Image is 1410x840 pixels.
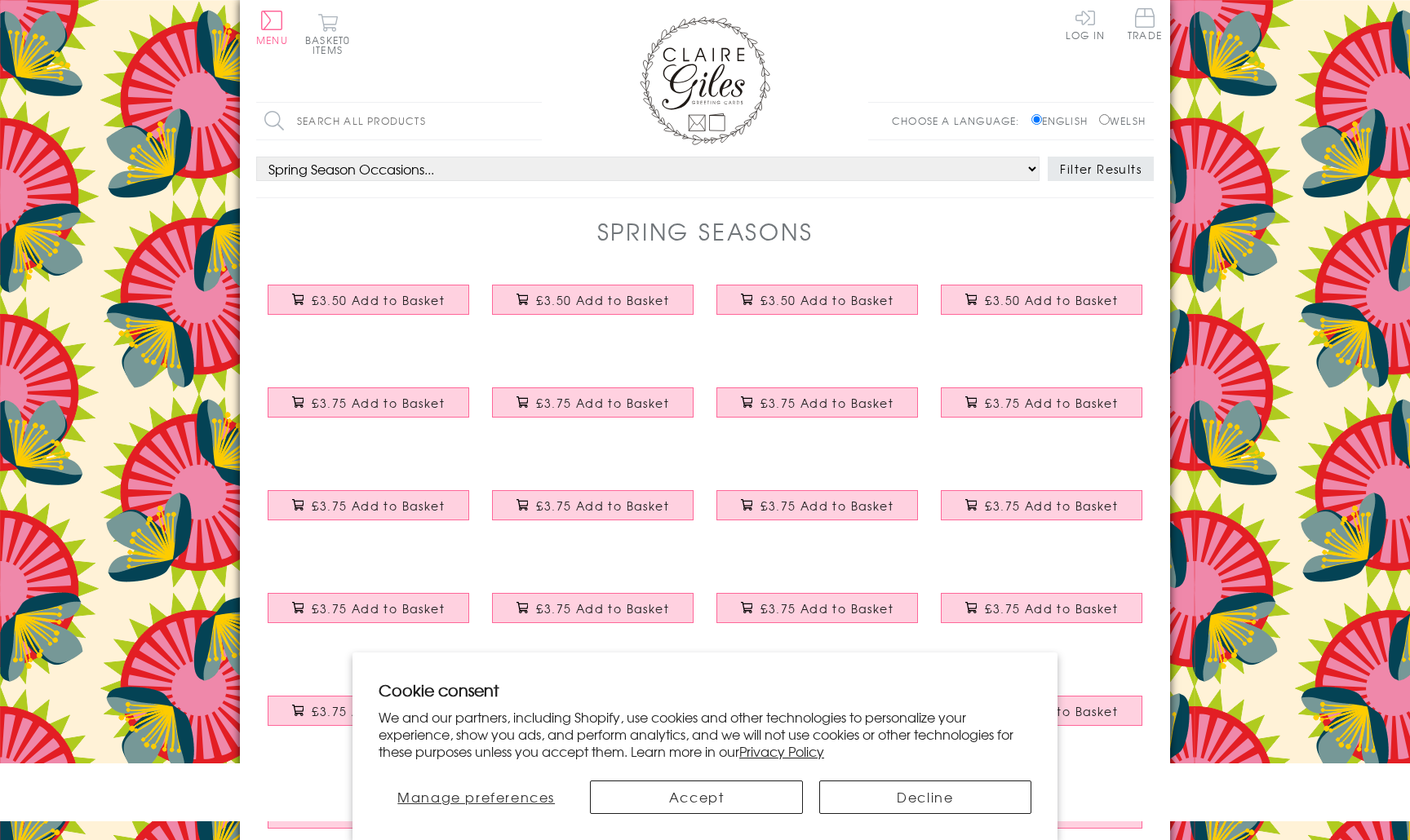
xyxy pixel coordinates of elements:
span: £3.75 Add to Basket [312,703,445,719]
button: £3.75 Add to Basket [941,387,1143,418]
a: Valentine's Day Card, Rocket, You're my world, Embellished with a tassel £3.75 Add to Basket [705,478,929,548]
a: Valentines Day Card, Gorgeous Husband, text foiled in shiny gold £3.50 Add to Basket [481,272,705,343]
a: Valentine's Day Card, I love you with all my heart, Embellished with a tassel £3.75 Add to Basket [929,581,1154,651]
span: Manage preferences [397,787,555,807]
button: Filter Results [1048,157,1154,181]
a: Valentine's Day Card, Heart Pattern, Embellished with colourful pompoms £3.75 Add to Basket [256,683,481,754]
button: £3.75 Add to Basket [716,387,919,418]
span: £3.75 Add to Basket [985,600,1118,617]
input: Welsh [1099,114,1110,125]
button: £3.75 Add to Basket [492,490,694,520]
span: £3.75 Add to Basket [312,600,445,617]
a: Valentine's Day Card, Heart of Hearts, BOOM, Embellished with a tassel £3.75 Add to Basket [705,581,929,651]
span: £3.50 Add to Basket [536,292,669,308]
a: Valentine's Day Card, Butterfly Wreath, Embellished with a colourful tassel £3.75 Add to Basket [256,478,481,548]
span: £3.50 Add to Basket [985,292,1118,308]
span: Menu [256,33,288,47]
a: Valentine's Day Card, Love of my life, Embellished with a colourful tassel £3.75 Add to Basket [929,478,1154,548]
button: Basket0 items [305,13,350,55]
a: Valentine's Day Card, Heart, be my unicorn, Embellished with a tassel £3.75 Add to Basket [481,581,705,651]
input: Search all products [256,103,542,139]
a: Valentine's Day Card, Lips, Kiss, Embellished with a colourful tassel £3.75 Add to Basket [256,581,481,651]
h1: Spring Seasons [597,214,814,248]
a: Valentine's Day Card, Wife, Big Heart, Embellished with a colourful tassel £3.75 Add to Basket [481,478,705,548]
a: Valentine's Day Card, Paper Plane Kisses, Embellished with a colourful tassel £3.75 Add to Basket [256,375,481,445]
button: £3.50 Add to Basket [492,285,694,315]
button: Decline [819,780,1031,814]
span: £3.75 Add to Basket [985,497,1118,514]
button: £3.75 Add to Basket [941,490,1143,520]
a: Valentine's Day Card, Bomb, Love Bomb, Embellished with a colourful tassel £3.75 Add to Basket [481,375,705,445]
p: Choose a language: [892,113,1028,128]
button: Accept [590,780,802,814]
button: £3.50 Add to Basket [716,285,919,315]
button: Menu [256,11,288,45]
span: £3.75 Add to Basket [760,395,893,411]
span: £3.75 Add to Basket [985,395,1118,411]
span: £3.50 Add to Basket [760,292,893,308]
label: Welsh [1099,113,1146,128]
button: £3.75 Add to Basket [268,696,470,726]
a: Valentines Day Card, Wife, Flamingo heart, text foiled in shiny gold £3.50 Add to Basket [256,272,481,343]
span: £3.75 Add to Basket [760,600,893,617]
a: Valentines Day Card, You're my Favourite, text foiled in shiny gold £3.50 Add to Basket [929,272,1154,343]
p: We and our partners, including Shopify, use cookies and other technologies to personalize your ex... [379,709,1031,759]
a: Log In [1066,8,1105,40]
span: £3.75 Add to Basket [536,600,669,617]
button: £3.75 Add to Basket [268,387,470,418]
img: Claire Giles Greetings Cards [640,16,770,145]
button: £3.75 Add to Basket [716,593,919,623]
button: £3.75 Add to Basket [268,593,470,623]
a: Privacy Policy [739,741,824,761]
a: Valentine's Day Card, Hearts Background, Embellished with a colourful tassel £3.75 Add to Basket [929,375,1154,445]
a: Valentine's Day Card, Heart with Flowers, Embellished with a colourful tassel £3.75 Add to Basket [705,375,929,445]
button: £3.75 Add to Basket [492,387,694,418]
label: English [1031,113,1096,128]
button: £3.75 Add to Basket [492,593,694,623]
span: £3.75 Add to Basket [312,497,445,514]
button: £3.50 Add to Basket [268,285,470,315]
h2: Cookie consent [379,679,1031,701]
button: £3.50 Add to Basket [941,285,1143,315]
span: £3.75 Add to Basket [760,497,893,514]
input: Search [525,103,542,139]
input: English [1031,114,1042,125]
span: £3.50 Add to Basket [312,292,445,308]
button: £3.75 Add to Basket [941,593,1143,623]
span: Trade [1128,8,1162,40]
button: Manage preferences [379,780,574,814]
button: £3.75 Add to Basket [716,490,919,520]
span: £3.75 Add to Basket [536,497,669,514]
span: 0 items [313,33,350,57]
a: Trade [1128,8,1162,43]
a: Valentines Day Card, MWAH, Kiss, text foiled in shiny gold £3.50 Add to Basket [705,272,929,343]
button: £3.75 Add to Basket [268,490,470,520]
span: £3.75 Add to Basket [536,395,669,411]
span: £3.75 Add to Basket [312,395,445,411]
